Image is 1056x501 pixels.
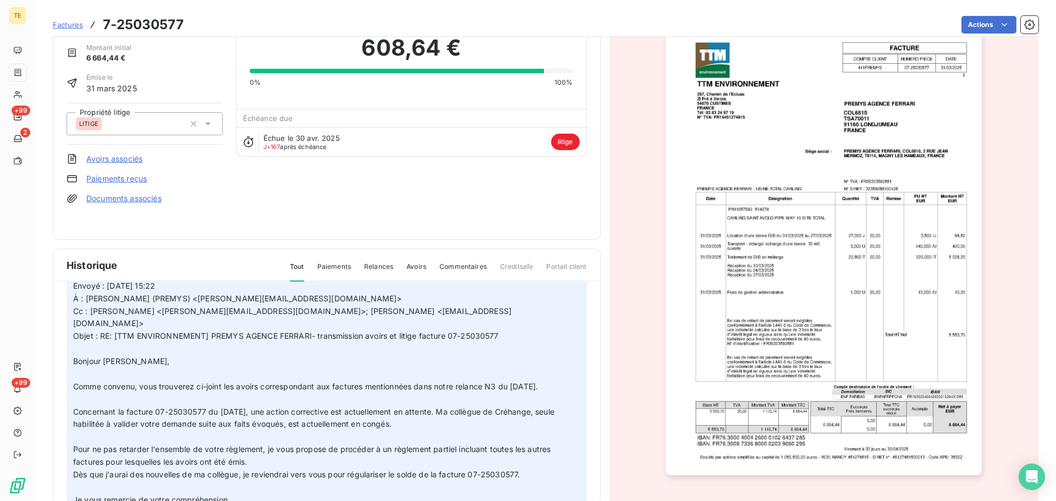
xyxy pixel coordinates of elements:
[86,43,131,53] span: Montant initial
[12,378,30,388] span: +99
[73,382,538,391] span: Comme convenu, vous trouverez ci-joint les avoirs correspondant aux factures mentionnées dans not...
[551,134,580,150] span: litige
[263,144,327,150] span: après échéance
[73,306,512,328] span: Cc : [PERSON_NAME] <[PERSON_NAME][EMAIL_ADDRESS][DOMAIN_NAME]>; [PERSON_NAME] <[EMAIL_ADDRESS][DO...
[12,106,30,115] span: +99
[73,331,499,340] span: Objet : RE: [TTM ENVIRONNEMENT] PREMYS AGENCE FERRARI- transmission avoirs et litige facture 07-2...
[53,19,83,30] a: Factures
[1019,464,1045,490] div: Open Intercom Messenger
[86,173,147,184] a: Paiements reçus
[73,294,402,303] span: À : [PERSON_NAME] (PREMYS) <[PERSON_NAME][EMAIL_ADDRESS][DOMAIN_NAME]>
[9,477,26,494] img: Logo LeanPay
[317,262,351,280] span: Paiements
[73,407,557,429] span: Concernant la facture 07-25030577 du [DATE], une action corrective est actuellement en attente. M...
[86,82,137,94] span: 31 mars 2025
[86,73,137,82] span: Émise le
[86,153,142,164] a: Avoirs associés
[53,20,83,29] span: Factures
[361,31,460,64] span: 608,64 €
[20,128,30,137] span: 2
[86,53,131,64] span: 6 664,44 €
[73,444,553,466] span: Pour ne pas retarder l'ensemble de votre règlement, je vous propose de procéder à un règlement pa...
[406,262,426,280] span: Avoirs
[73,356,169,366] span: Bonjour [PERSON_NAME],
[263,134,340,142] span: Échue le 30 avr. 2025
[500,262,533,280] span: Creditsafe
[9,7,26,24] div: TE
[79,120,98,127] span: LITIGE
[250,78,261,87] span: 0%
[961,16,1016,34] button: Actions
[86,193,162,204] a: Documents associés
[665,27,982,475] img: invoice_thumbnail
[439,262,487,280] span: Commentaires
[290,262,304,282] span: Tout
[243,114,293,123] span: Échéance due
[546,262,586,280] span: Portail client
[263,143,280,151] span: J+167
[103,15,184,35] h3: 7-25030577
[67,258,118,273] span: Historique
[73,470,520,479] span: Dès que j'aurai des nouvelles de ma collègue, je reviendrai vers vous pour régulariser le solde d...
[364,262,393,280] span: Relances
[73,281,155,290] span: Envoyé : [DATE] 15:22
[554,78,573,87] span: 100%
